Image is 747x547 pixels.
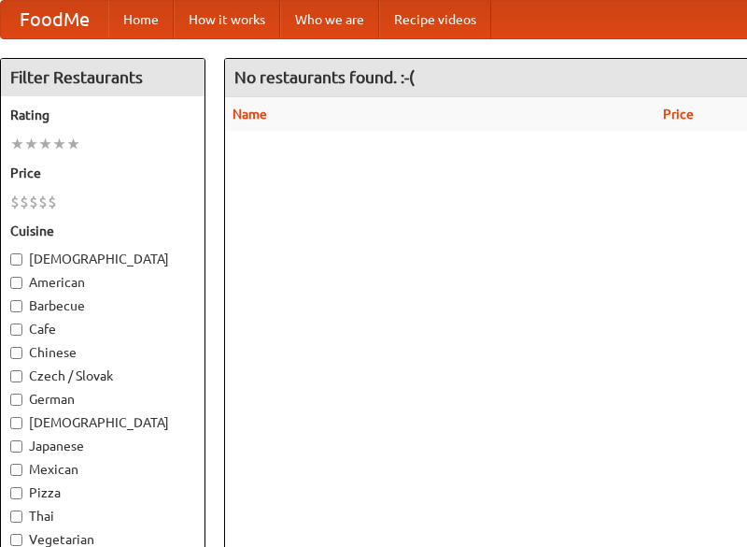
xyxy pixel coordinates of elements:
label: Barbecue [10,296,195,315]
ng-pluralize: No restaurants found. :-( [234,68,415,86]
label: Czech / Slovak [10,367,195,385]
a: How it works [174,1,280,38]
li: $ [20,192,29,212]
input: Pizza [10,487,22,499]
input: German [10,394,22,406]
li: $ [38,192,48,212]
input: American [10,277,22,289]
a: Home [108,1,174,38]
a: Price [663,107,694,122]
li: ★ [10,134,24,154]
label: [DEMOGRAPHIC_DATA] [10,250,195,268]
input: Thai [10,511,22,523]
li: $ [10,192,20,212]
li: ★ [52,134,66,154]
li: ★ [38,134,52,154]
li: $ [29,192,38,212]
a: Recipe videos [379,1,491,38]
label: American [10,273,195,292]
input: [DEMOGRAPHIC_DATA] [10,253,22,266]
h5: Rating [10,106,195,124]
input: Barbecue [10,300,22,312]
input: [DEMOGRAPHIC_DATA] [10,417,22,429]
input: Japanese [10,440,22,453]
label: Cafe [10,320,195,338]
input: Mexican [10,464,22,476]
label: [DEMOGRAPHIC_DATA] [10,413,195,432]
h5: Cuisine [10,222,195,240]
li: $ [48,192,57,212]
li: ★ [24,134,38,154]
a: Name [233,107,267,122]
input: Chinese [10,347,22,359]
label: Japanese [10,437,195,455]
label: Thai [10,507,195,525]
a: FoodMe [1,1,108,38]
label: German [10,390,195,409]
input: Cafe [10,324,22,336]
input: Vegetarian [10,534,22,546]
input: Czech / Slovak [10,370,22,382]
a: Who we are [280,1,379,38]
h5: Price [10,164,195,182]
label: Mexican [10,460,195,479]
label: Chinese [10,343,195,362]
li: ★ [66,134,80,154]
h4: Filter Restaurants [1,59,204,96]
label: Pizza [10,483,195,502]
